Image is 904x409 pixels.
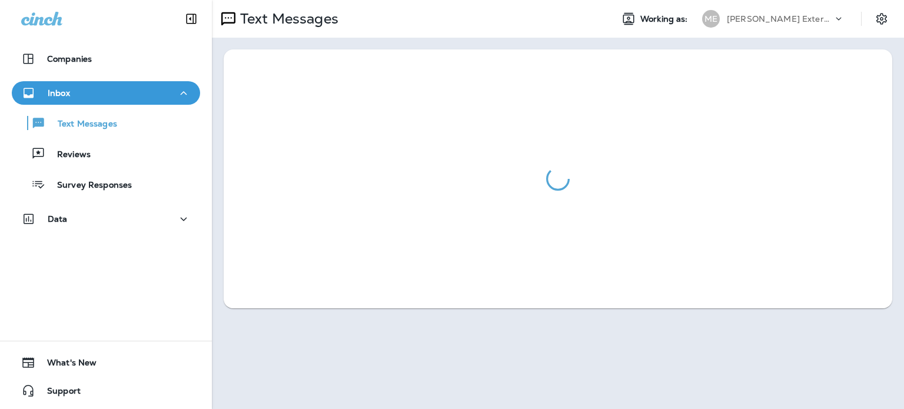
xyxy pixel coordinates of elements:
[235,10,338,28] p: Text Messages
[702,10,720,28] div: ME
[35,358,97,372] span: What's New
[48,214,68,224] p: Data
[12,379,200,403] button: Support
[727,14,833,24] p: [PERSON_NAME] Exterminating
[45,149,91,161] p: Reviews
[45,180,132,191] p: Survey Responses
[46,119,117,130] p: Text Messages
[640,14,690,24] span: Working as:
[48,88,70,98] p: Inbox
[12,207,200,231] button: Data
[12,81,200,105] button: Inbox
[12,351,200,374] button: What's New
[12,47,200,71] button: Companies
[35,386,81,400] span: Support
[871,8,892,29] button: Settings
[12,172,200,197] button: Survey Responses
[12,141,200,166] button: Reviews
[47,54,92,64] p: Companies
[175,7,208,31] button: Collapse Sidebar
[12,111,200,135] button: Text Messages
